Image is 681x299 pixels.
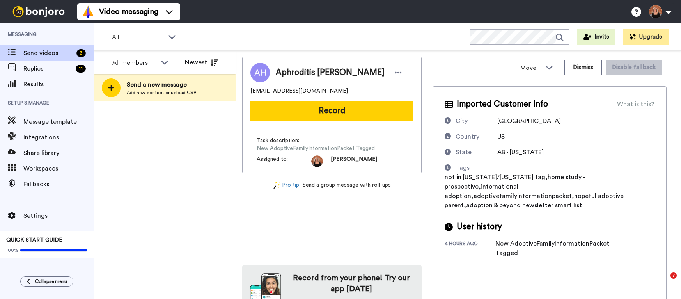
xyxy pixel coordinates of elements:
[23,117,94,126] span: Message template
[9,6,68,17] img: bj-logo-header-white.svg
[127,89,197,96] span: Add new contact or upload CSV
[497,149,544,155] span: AB - [US_STATE]
[445,174,624,208] span: not in [US_STATE]/[US_STATE] tag,home study - prospective,international adoption,adoptivefamilyin...
[20,276,73,287] button: Collapse menu
[23,48,73,58] span: Send videos
[520,63,541,73] span: Move
[112,58,157,68] div: All members
[456,132,479,141] div: Country
[35,278,67,285] span: Collapse menu
[23,211,94,221] span: Settings
[250,63,270,82] img: Image of Aphroditis Howell
[273,181,299,189] a: Pro tip
[250,101,413,121] button: Record
[497,133,505,140] span: US
[257,137,311,144] span: Task description :
[457,98,548,110] span: Imported Customer Info
[456,148,472,157] div: State
[6,237,62,243] span: QUICK START GUIDE
[617,100,654,109] div: What is this?
[23,133,94,142] span: Integrations
[606,60,662,75] button: Disable fallback
[23,80,94,89] span: Results
[23,148,94,158] span: Share library
[273,181,280,189] img: magic-wand.svg
[623,29,669,45] button: Upgrade
[23,180,94,189] span: Fallbacks
[670,272,677,279] span: 7
[127,80,197,89] span: Send a new message
[179,55,224,70] button: Newest
[250,87,348,95] span: [EMAIL_ADDRESS][DOMAIN_NAME]
[23,164,94,173] span: Workspaces
[82,5,94,18] img: vm-color.svg
[331,155,377,167] span: [PERSON_NAME]
[112,33,164,42] span: All
[564,60,602,75] button: Dismiss
[6,247,18,253] span: 100%
[76,49,86,57] div: 3
[456,163,470,173] div: Tags
[257,155,311,167] span: Assigned to:
[76,65,86,73] div: 11
[257,144,375,152] span: New AdoptiveFamilyInformationPacket Tagged
[654,272,673,291] iframe: Intercom live chat
[289,272,414,294] h4: Record from your phone! Try our app [DATE]
[276,67,385,78] span: Aphroditis [PERSON_NAME]
[497,118,561,124] span: [GEOGRAPHIC_DATA]
[456,116,468,126] div: City
[311,155,323,167] img: 6ccd836c-b7c5-4d2c-a823-b2b2399f2d6c-1746485891.jpg
[495,239,620,258] div: New AdoptiveFamilyInformationPacket Tagged
[445,240,495,258] div: 4 hours ago
[457,221,502,233] span: User history
[242,181,422,189] div: - Send a group message with roll-ups
[23,64,73,73] span: Replies
[577,29,615,45] button: Invite
[99,6,158,17] span: Video messaging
